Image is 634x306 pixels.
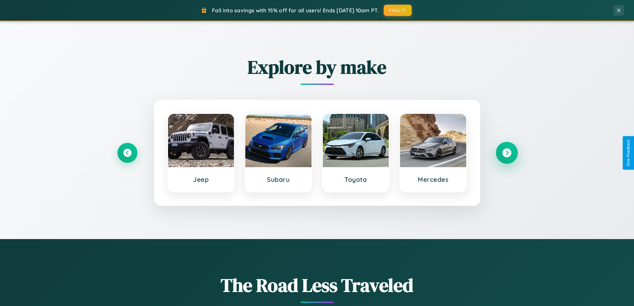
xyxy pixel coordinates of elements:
[117,54,517,80] h2: Explore by make
[117,272,517,298] h1: The Road Less Traveled
[252,175,305,183] h3: Subaru
[407,175,460,183] h3: Mercedes
[626,140,631,166] div: Give Feedback
[384,5,412,16] button: FALL15
[175,175,228,183] h3: Jeep
[212,7,379,14] span: Fall into savings with 15% off for all users! Ends [DATE] 10am PT.
[329,175,382,183] h3: Toyota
